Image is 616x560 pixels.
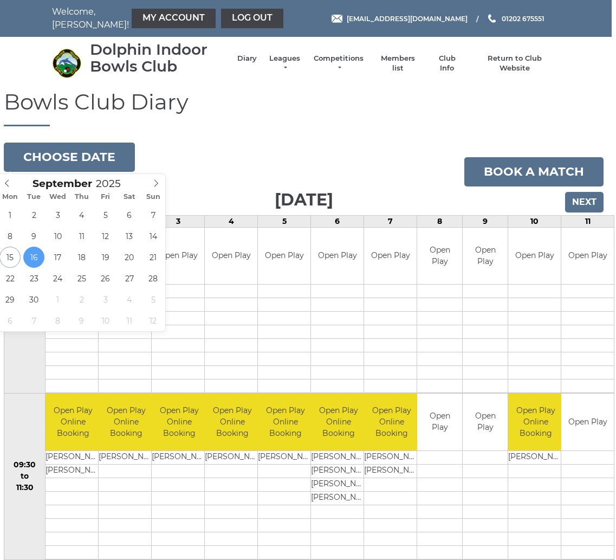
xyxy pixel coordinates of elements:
[142,268,164,289] span: September 28, 2025
[46,194,70,201] span: Wed
[205,394,260,450] td: Open Play Online Booking
[23,310,44,331] span: October 7, 2025
[332,14,468,24] a: Email [EMAIL_ADDRESS][DOMAIN_NAME]
[431,54,463,73] a: Club Info
[52,48,82,78] img: Dolphin Indoor Bowls Club
[33,179,92,189] span: Scroll to increment
[152,215,205,227] td: 3
[332,15,342,23] img: Email
[464,157,604,186] a: Book a match
[90,41,226,75] div: Dolphin Indoor Bowls Club
[23,226,44,247] span: September 9, 2025
[46,464,100,478] td: [PERSON_NAME]
[205,215,258,227] td: 4
[508,228,561,285] td: Open Play
[152,450,206,464] td: [PERSON_NAME]
[4,90,604,126] h1: Bowls Club Diary
[119,247,140,268] span: September 20, 2025
[23,268,44,289] span: September 23, 2025
[463,394,508,450] td: Open Play
[119,268,140,289] span: September 27, 2025
[99,394,153,450] td: Open Play Online Booking
[258,394,313,450] td: Open Play Online Booking
[311,491,366,505] td: [PERSON_NAME]
[152,394,206,450] td: Open Play Online Booking
[71,247,92,268] span: September 18, 2025
[311,394,366,450] td: Open Play Online Booking
[119,204,140,226] span: September 6, 2025
[152,228,204,285] td: Open Play
[375,54,420,73] a: Members list
[47,268,68,289] span: September 24, 2025
[565,192,604,213] input: Next
[132,9,216,28] a: My Account
[347,14,468,22] span: [EMAIL_ADDRESS][DOMAIN_NAME]
[268,54,302,73] a: Leagues
[258,215,311,227] td: 5
[311,215,364,227] td: 6
[47,204,68,226] span: September 3, 2025
[205,228,257,285] td: Open Play
[71,226,92,247] span: September 11, 2025
[142,204,164,226] span: September 7, 2025
[364,464,419,478] td: [PERSON_NAME]
[463,215,508,227] td: 9
[71,310,92,331] span: October 9, 2025
[508,450,563,464] td: [PERSON_NAME]
[258,450,313,464] td: [PERSON_NAME]
[417,215,463,227] td: 8
[47,226,68,247] span: September 10, 2025
[221,9,283,28] a: Log out
[71,268,92,289] span: September 25, 2025
[22,194,46,201] span: Tue
[23,247,44,268] span: September 16, 2025
[508,394,563,450] td: Open Play Online Booking
[237,54,257,63] a: Diary
[4,143,135,172] button: Choose date
[142,247,164,268] span: September 21, 2025
[313,54,365,73] a: Competitions
[142,310,164,331] span: October 12, 2025
[4,394,46,560] td: 09:30 to 11:30
[488,14,496,23] img: Phone us
[364,228,417,285] td: Open Play
[141,194,165,201] span: Sun
[71,289,92,310] span: October 2, 2025
[47,310,68,331] span: October 8, 2025
[95,204,116,226] span: September 5, 2025
[23,289,44,310] span: September 30, 2025
[95,289,116,310] span: October 3, 2025
[95,247,116,268] span: September 19, 2025
[205,450,260,464] td: [PERSON_NAME]
[364,215,417,227] td: 7
[561,228,614,285] td: Open Play
[70,194,94,201] span: Thu
[311,478,366,491] td: [PERSON_NAME]
[364,394,419,450] td: Open Play Online Booking
[258,228,310,285] td: Open Play
[119,310,140,331] span: October 11, 2025
[311,228,364,285] td: Open Play
[502,14,544,22] span: 01202 675551
[71,204,92,226] span: September 4, 2025
[142,289,164,310] span: October 5, 2025
[561,394,614,450] td: Open Play
[92,177,134,190] input: Scroll to increment
[311,464,366,478] td: [PERSON_NAME]
[95,268,116,289] span: September 26, 2025
[46,450,100,464] td: [PERSON_NAME]
[94,194,118,201] span: Fri
[417,228,462,285] td: Open Play
[47,247,68,268] span: September 17, 2025
[46,394,100,450] td: Open Play Online Booking
[561,215,614,227] td: 11
[364,450,419,464] td: [PERSON_NAME]
[118,194,141,201] span: Sat
[95,310,116,331] span: October 10, 2025
[119,289,140,310] span: October 4, 2025
[487,14,544,24] a: Phone us 01202 675551
[463,228,508,285] td: Open Play
[119,226,140,247] span: September 13, 2025
[95,226,116,247] span: September 12, 2025
[99,450,153,464] td: [PERSON_NAME]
